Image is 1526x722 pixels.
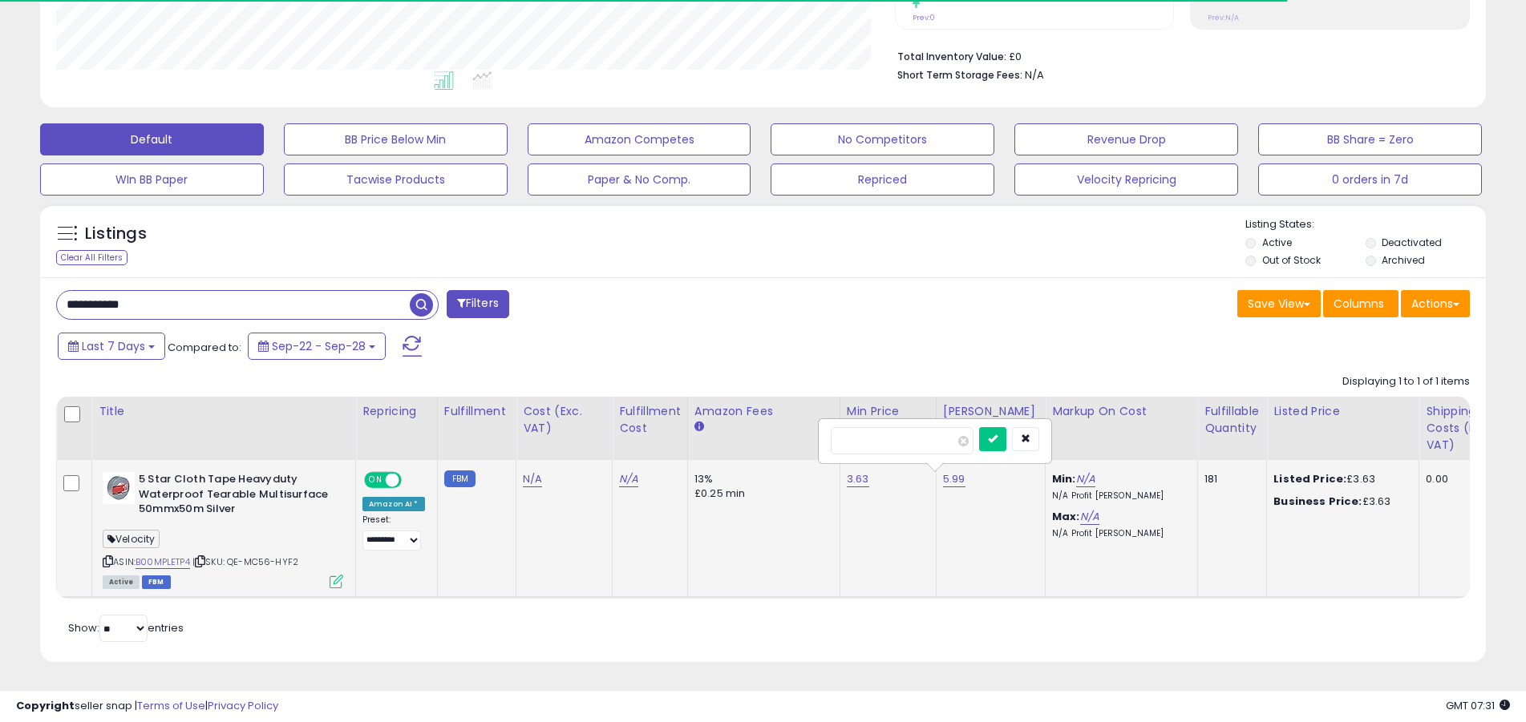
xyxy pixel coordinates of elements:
a: N/A [619,471,638,487]
span: ON [366,474,386,487]
div: Shipping Costs (Exc. VAT) [1426,403,1508,454]
div: Repricing [362,403,431,420]
li: £0 [897,46,1458,65]
div: Amazon AI * [362,497,425,511]
button: Tacwise Products [284,163,508,196]
span: Sep-22 - Sep-28 [272,338,366,354]
b: Business Price: [1273,494,1362,509]
div: Cost (Exc. VAT) [523,403,605,437]
span: 2025-10-6 07:31 GMT [1446,698,1510,713]
button: Amazon Competes [528,123,751,155]
button: 0 orders in 7d [1258,163,1482,196]
b: Short Term Storage Fees: [897,68,1022,82]
b: Listed Price: [1273,471,1346,486]
div: £3.63 [1273,472,1407,486]
button: Last 7 Days [58,333,165,360]
button: Velocity Repricing [1014,163,1238,196]
span: N/A [1025,67,1044,83]
a: N/A [1076,471,1095,487]
div: 181 [1204,472,1254,486]
div: Fulfillable Quantity [1204,403,1260,437]
p: Listing States: [1245,217,1486,232]
b: Max: [1052,509,1080,524]
p: N/A Profit [PERSON_NAME] [1052,490,1185,502]
button: BB Price Below Min [284,123,508,155]
div: ASIN: [103,472,343,587]
label: Active [1262,236,1292,249]
div: Min Price [847,403,929,420]
small: Prev: 0 [913,13,935,22]
small: FBM [444,470,476,487]
button: Save View [1237,290,1321,317]
a: B00MPLETP4 [136,555,190,569]
b: Min: [1052,471,1076,486]
div: Title [99,403,349,420]
button: Sep-22 - Sep-28 [248,333,386,360]
strong: Copyright [16,698,75,713]
button: Default [40,123,264,155]
img: 41UZAu87rDL._SL40_.jpg [103,472,135,504]
div: Fulfillment [444,403,509,420]
button: Actions [1401,290,1470,317]
div: £3.63 [1273,494,1407,509]
button: Repriced [771,163,994,196]
label: Deactivated [1382,236,1442,249]
a: 5.99 [943,471,965,487]
p: N/A Profit [PERSON_NAME] [1052,528,1185,539]
div: Preset: [362,514,425,551]
small: Amazon Fees. [694,420,704,434]
button: Revenue Drop [1014,123,1238,155]
div: Displaying 1 to 1 of 1 items [1342,374,1470,389]
span: All listings currently available for purchase on Amazon [103,575,140,589]
div: £0.25 min [694,486,828,501]
span: FBM [142,575,171,589]
b: Total Inventory Value: [897,50,1006,63]
div: [PERSON_NAME] [943,403,1038,420]
a: 3.63 [847,471,869,487]
div: Markup on Cost [1052,403,1191,420]
span: Columns [1334,296,1384,312]
div: 0.00 [1426,472,1503,486]
a: Terms of Use [137,698,205,713]
a: N/A [523,471,542,487]
span: Last 7 Days [82,338,145,354]
div: seller snap | | [16,699,278,714]
div: Amazon Fees [694,403,833,420]
button: Paper & No Comp. [528,163,751,196]
a: Privacy Policy [208,698,278,713]
button: BB Share = Zero [1258,123,1482,155]
span: | SKU: QE-MC56-HYF2 [192,555,298,568]
label: Out of Stock [1262,253,1321,267]
button: Columns [1323,290,1398,317]
span: OFF [399,474,425,487]
a: N/A [1080,509,1099,525]
h5: Listings [85,223,147,245]
b: 5 Star Cloth Tape Heavyduty Waterproof Tearable Multisurface 50mmx50m Silver [139,472,334,521]
div: Clear All Filters [56,250,128,265]
div: Fulfillment Cost [619,403,681,437]
div: 13% [694,472,828,486]
span: Velocity [103,530,160,548]
button: Filters [447,290,509,318]
span: Show: entries [68,620,184,635]
button: No Competitors [771,123,994,155]
label: Archived [1382,253,1425,267]
button: WIn BB Paper [40,163,264,196]
th: The percentage added to the cost of goods (COGS) that forms the calculator for Min & Max prices. [1046,397,1198,460]
small: Prev: N/A [1208,13,1239,22]
span: Compared to: [168,340,241,355]
div: Listed Price [1273,403,1412,420]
